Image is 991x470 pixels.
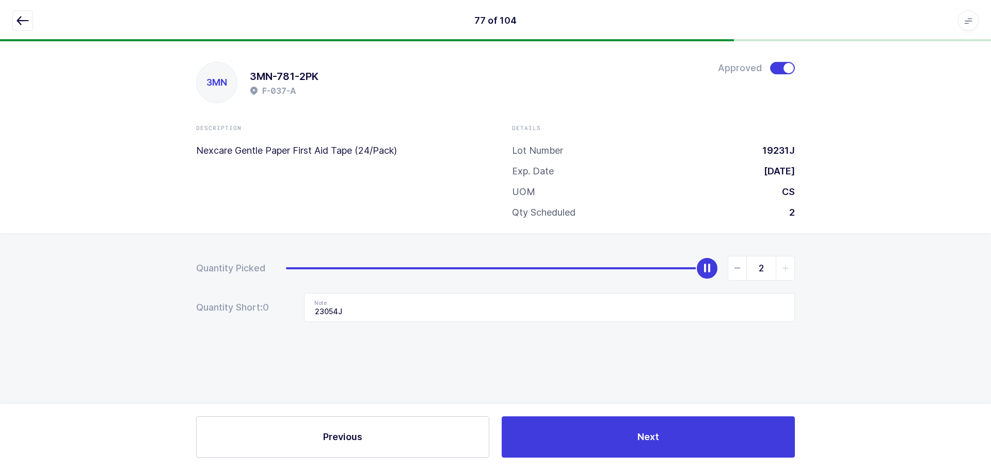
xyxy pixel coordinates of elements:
[474,14,517,27] div: 77 of 104
[262,85,296,97] h2: F-037-A
[512,165,554,177] div: Exp. Date
[502,416,795,458] button: Next
[196,301,283,314] div: Quantity Short:
[512,144,563,157] div: Lot Number
[196,144,479,157] p: Nexcare Gentle Paper First Aid Tape (24/Pack)
[323,430,362,443] span: Previous
[197,62,237,103] div: 3MN
[756,165,795,177] div: [DATE]
[754,144,795,157] div: 19231J
[250,68,318,85] h1: 3MN-781-2PK
[304,293,795,322] input: Note
[512,124,795,132] div: Details
[512,206,576,219] div: Qty Scheduled
[774,186,795,198] div: CS
[263,301,283,314] span: 0
[196,262,265,274] div: Quantity Picked
[196,124,479,132] div: Description
[718,62,762,74] span: Approved
[196,416,489,458] button: Previous
[781,206,795,219] div: 2
[637,430,659,443] span: Next
[286,256,795,281] div: slider between 0 and 2
[512,186,535,198] div: UOM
